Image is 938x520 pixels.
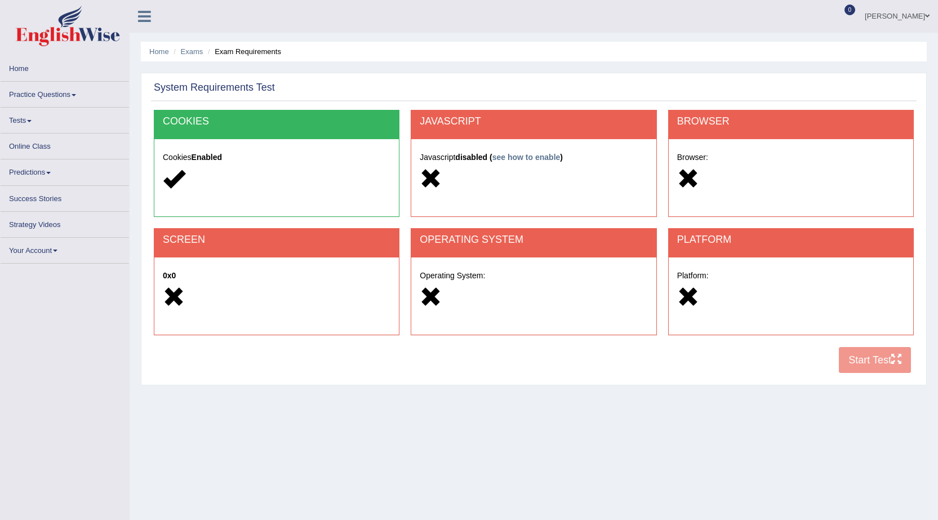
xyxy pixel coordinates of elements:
[1,159,129,181] a: Predictions
[1,238,129,260] a: Your Account
[677,116,905,127] h2: BROWSER
[677,272,905,280] h5: Platform:
[1,212,129,234] a: Strategy Videos
[420,234,647,246] h2: OPERATING SYSTEM
[1,108,129,130] a: Tests
[163,153,390,162] h5: Cookies
[1,56,129,78] a: Home
[163,234,390,246] h2: SCREEN
[677,234,905,246] h2: PLATFORM
[1,82,129,104] a: Practice Questions
[420,153,647,162] h5: Javascript
[163,271,176,280] strong: 0x0
[154,82,275,94] h2: System Requirements Test
[420,272,647,280] h5: Operating System:
[844,5,856,15] span: 0
[677,153,905,162] h5: Browser:
[1,134,129,155] a: Online Class
[163,116,390,127] h2: COOKIES
[420,116,647,127] h2: JAVASCRIPT
[181,47,203,56] a: Exams
[205,46,281,57] li: Exam Requirements
[492,153,561,162] a: see how to enable
[192,153,222,162] strong: Enabled
[149,47,169,56] a: Home
[455,153,563,162] strong: disabled ( )
[1,186,129,208] a: Success Stories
